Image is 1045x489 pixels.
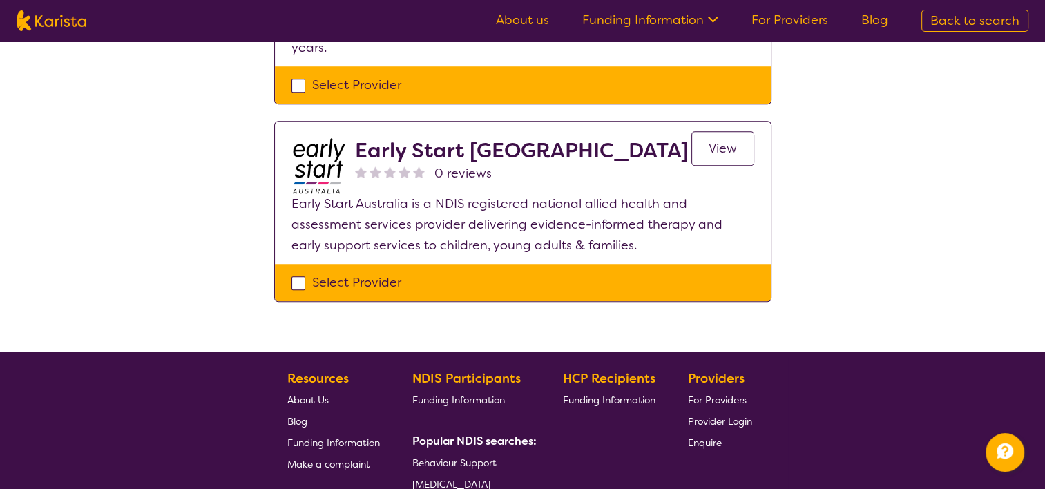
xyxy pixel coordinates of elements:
[688,432,752,453] a: Enquire
[370,166,381,178] img: nonereviewstar
[688,389,752,410] a: For Providers
[291,193,754,256] p: Early Start Australia is a NDIS registered national allied health and assessment services provide...
[412,452,531,473] a: Behaviour Support
[287,394,329,406] span: About Us
[861,12,888,28] a: Blog
[287,415,307,428] span: Blog
[287,370,349,387] b: Resources
[751,12,828,28] a: For Providers
[563,389,655,410] a: Funding Information
[355,166,367,178] img: nonereviewstar
[563,394,655,406] span: Funding Information
[691,131,754,166] a: View
[930,12,1019,29] span: Back to search
[287,453,380,474] a: Make a complaint
[287,389,380,410] a: About Us
[413,166,425,178] img: nonereviewstar
[17,10,86,31] img: Karista logo
[287,458,370,470] span: Make a complaint
[434,163,492,184] span: 0 reviews
[563,370,655,387] b: HCP Recipients
[688,415,752,428] span: Provider Login
[496,12,549,28] a: About us
[287,437,380,449] span: Funding Information
[412,389,531,410] a: Funding Information
[399,166,410,178] img: nonereviewstar
[287,410,380,432] a: Blog
[384,166,396,178] img: nonereviewstar
[688,394,747,406] span: For Providers
[412,434,537,448] b: Popular NDIS searches:
[412,457,497,469] span: Behaviour Support
[688,370,745,387] b: Providers
[291,138,347,193] img: bdpoyytkvdhmeftzccod.jpg
[921,10,1028,32] a: Back to search
[709,140,737,157] span: View
[688,410,752,432] a: Provider Login
[412,394,505,406] span: Funding Information
[582,12,718,28] a: Funding Information
[986,433,1024,472] button: Channel Menu
[287,432,380,453] a: Funding Information
[355,138,689,163] h2: Early Start [GEOGRAPHIC_DATA]
[688,437,722,449] span: Enquire
[412,370,521,387] b: NDIS Participants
